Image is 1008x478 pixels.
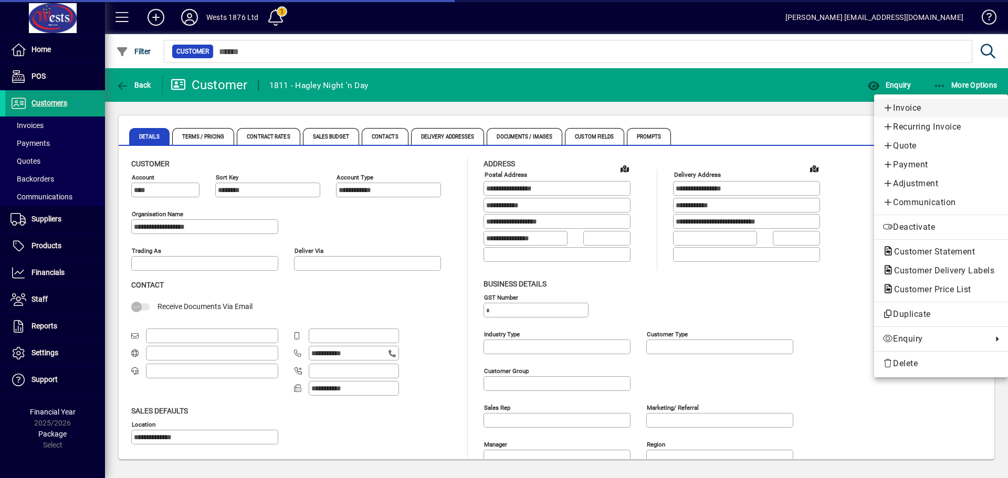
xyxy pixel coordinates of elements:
[883,196,1000,209] span: Communication
[883,158,1000,171] span: Payment
[883,308,1000,321] span: Duplicate
[883,221,1000,233] span: Deactivate
[883,357,1000,370] span: Delete
[883,333,987,345] span: Enquiry
[883,177,1000,190] span: Adjustment
[874,218,1008,237] button: Deactivate customer
[883,265,1000,275] span: Customer Delivery Labels
[883,140,1000,152] span: Quote
[883,247,980,257] span: Customer Statement
[883,284,976,294] span: Customer Price List
[883,102,1000,114] span: Invoice
[883,121,1000,133] span: Recurring Invoice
